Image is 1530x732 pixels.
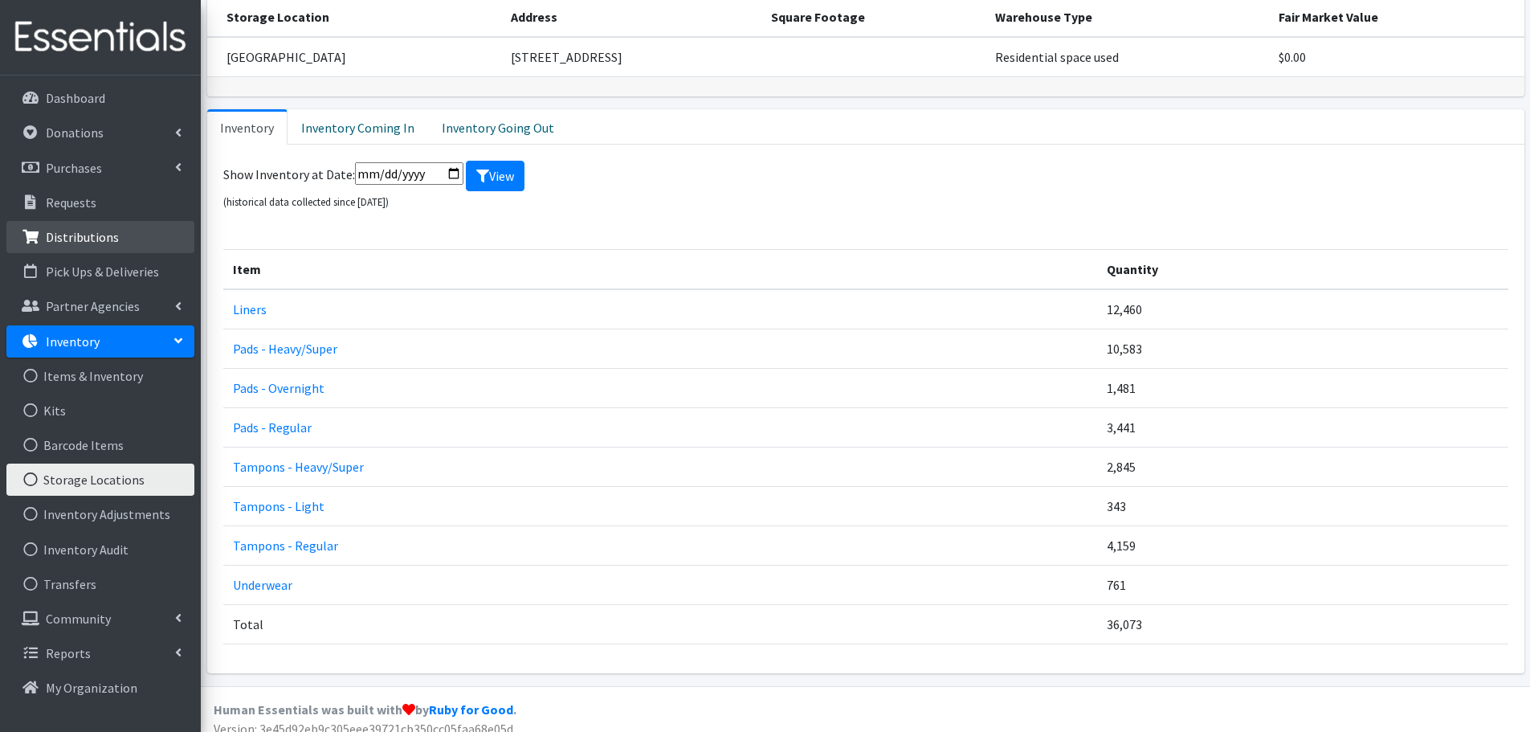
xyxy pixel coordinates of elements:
a: Inventory Going Out [428,109,568,145]
a: Ruby for Good [429,701,513,718]
a: Pads - Regular [233,419,312,436]
th: Quantity [1097,249,1508,289]
p: Partner Agencies [46,298,140,314]
a: Pads - Heavy/Super [233,341,337,357]
a: Pads - Overnight [233,380,324,396]
a: Underwear [233,577,292,593]
td: 36,073 [1097,604,1508,644]
a: Inventory Adjustments [6,498,194,530]
td: 4,159 [1097,525,1508,565]
p: Community [46,611,111,627]
a: Reports [6,637,194,669]
a: Inventory Coming In [288,109,428,145]
a: Inventory [207,109,288,145]
a: Storage Locations [6,464,194,496]
a: Dashboard [6,82,194,114]
p: Requests [46,194,96,211]
p: Pick Ups & Deliveries [46,264,159,280]
a: Liners [233,301,267,317]
a: Distributions [6,221,194,253]
td: [GEOGRAPHIC_DATA] [207,37,502,77]
p: Donations [46,125,104,141]
a: Tampons - Regular [233,538,338,554]
td: [STREET_ADDRESS] [501,37,761,77]
a: Purchases [6,152,194,184]
form: Show Inventory at Date: [223,161,1508,211]
th: Item [223,249,1097,289]
a: Barcode Items [6,429,194,461]
a: Kits [6,395,194,427]
img: HumanEssentials [6,10,194,64]
a: Partner Agencies [6,290,194,322]
button: View [466,161,524,191]
td: 12,460 [1097,289,1508,329]
a: Tampons - Light [233,498,324,514]
a: My Organization [6,672,194,704]
td: $0.00 [1269,37,1524,77]
a: Items & Inventory [6,360,194,392]
a: Inventory [6,325,194,358]
a: Requests [6,186,194,219]
p: My Organization [46,680,137,696]
td: Total [223,604,1097,644]
p: Distributions [46,229,119,245]
a: Transfers [6,568,194,600]
strong: Human Essentials was built with by . [214,701,516,718]
a: Community [6,603,194,635]
p: Reports [46,645,91,661]
td: 2,845 [1097,447,1508,486]
a: Tampons - Heavy/Super [233,459,364,475]
p: Inventory [46,333,100,350]
a: Pick Ups & Deliveries [6,256,194,288]
td: 10,583 [1097,329,1508,368]
a: Donations [6,117,194,149]
small: (historical data collected since [DATE]) [223,195,389,208]
a: Inventory Audit [6,534,194,566]
p: Dashboard [46,90,105,106]
td: 343 [1097,486,1508,525]
td: 3,441 [1097,407,1508,447]
td: 1,481 [1097,368,1508,407]
td: 761 [1097,565,1508,604]
p: Purchases [46,160,102,176]
td: Residential space used [985,37,1269,77]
